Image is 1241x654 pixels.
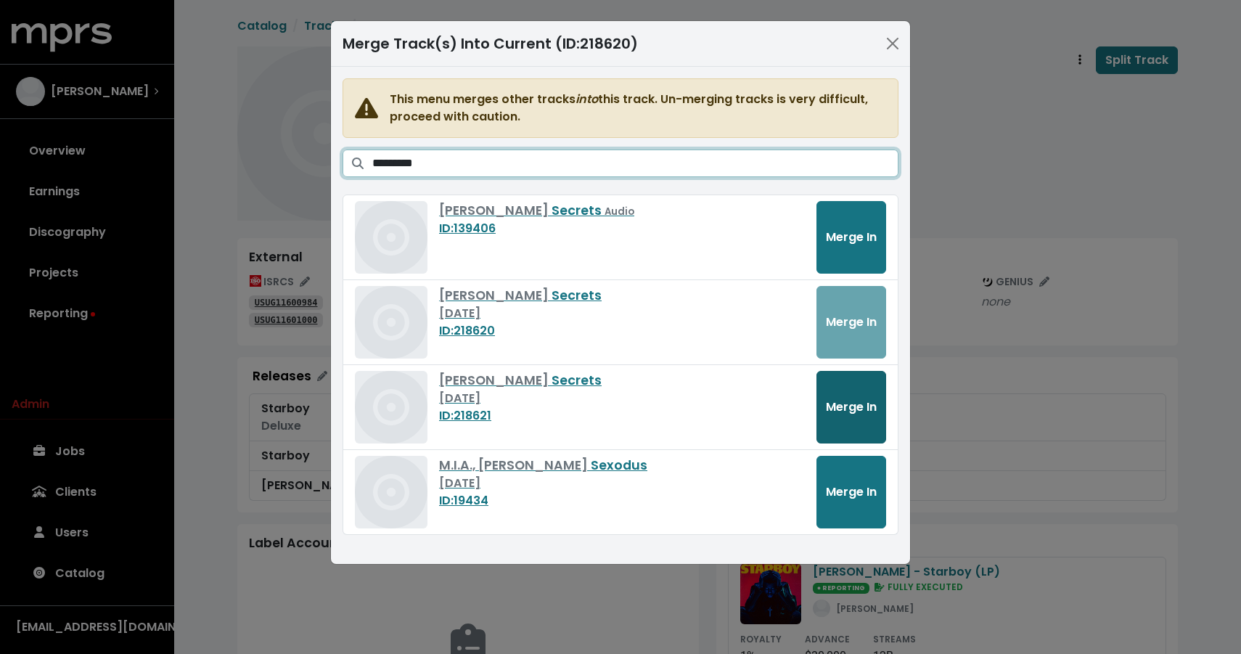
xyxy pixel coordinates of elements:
[439,305,805,322] div: [DATE]
[439,372,552,389] span: [PERSON_NAME]
[355,286,427,359] img: Album art for this track
[439,201,805,220] div: Secrets
[439,286,805,340] a: [PERSON_NAME] Secrets[DATE]ID:218620
[826,229,877,245] span: Merge In
[816,201,886,274] button: Merge In
[439,287,552,304] span: [PERSON_NAME]
[439,202,552,219] span: [PERSON_NAME]
[439,286,805,305] div: Secrets
[439,201,805,237] a: [PERSON_NAME] Secrets AudioID:139406
[439,456,805,475] div: Sexodus
[826,483,877,500] span: Merge In
[439,492,805,510] div: ID: 19434
[355,201,427,274] img: Album art for this track
[439,371,805,390] div: Secrets
[881,32,904,55] button: Close
[439,390,805,407] div: [DATE]
[355,456,427,528] img: Album art for this track
[816,456,886,528] button: Merge In
[605,205,634,218] small: Audio
[439,371,805,425] a: [PERSON_NAME] Secrets[DATE]ID:218621
[439,322,805,340] div: ID: 218620
[343,33,638,54] div: Merge Track(s) Into Current (ID: 218620 )
[439,457,591,474] span: M.I.A., [PERSON_NAME]
[826,398,877,415] span: Merge In
[439,456,805,510] a: M.I.A., [PERSON_NAME] Sexodus[DATE]ID:19434
[439,407,805,425] div: ID: 218621
[355,371,427,444] img: Album art for this track
[439,475,805,492] div: [DATE]
[372,150,898,177] input: Search tracks
[439,220,805,237] div: ID: 139406
[816,371,886,444] button: Merge In
[390,91,886,126] span: This menu merges other tracks this track. Un-merging tracks is very difficult, proceed with caution.
[576,91,598,107] i: into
